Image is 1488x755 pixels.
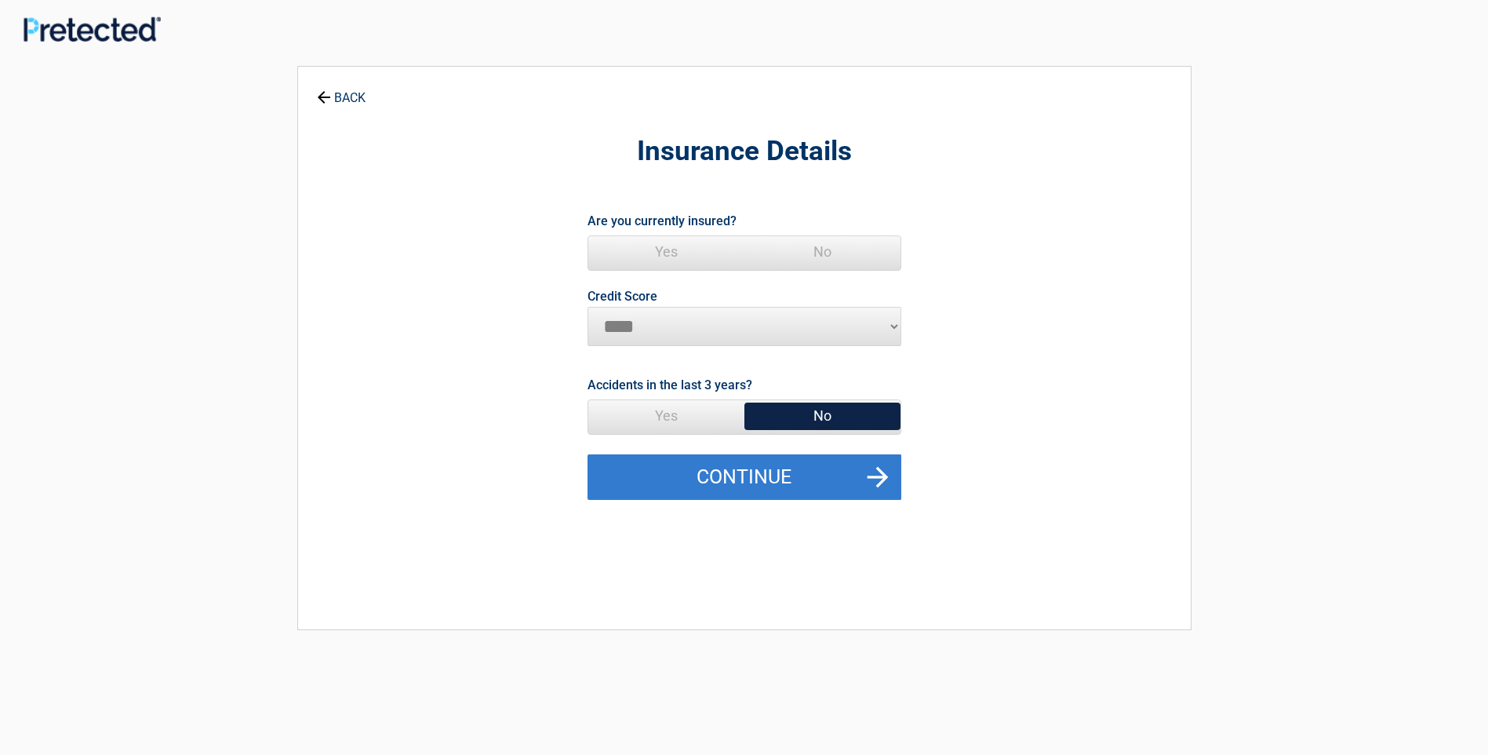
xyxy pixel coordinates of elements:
span: Yes [588,400,744,432]
span: No [744,236,900,268]
a: BACK [314,77,369,104]
span: No [744,400,900,432]
h2: Insurance Details [384,133,1104,170]
span: Yes [588,236,744,268]
button: Continue [588,454,901,500]
label: Are you currently insured? [588,210,737,232]
label: Accidents in the last 3 years? [588,374,752,396]
label: Credit Score [588,290,657,303]
img: Main Logo [24,16,161,42]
